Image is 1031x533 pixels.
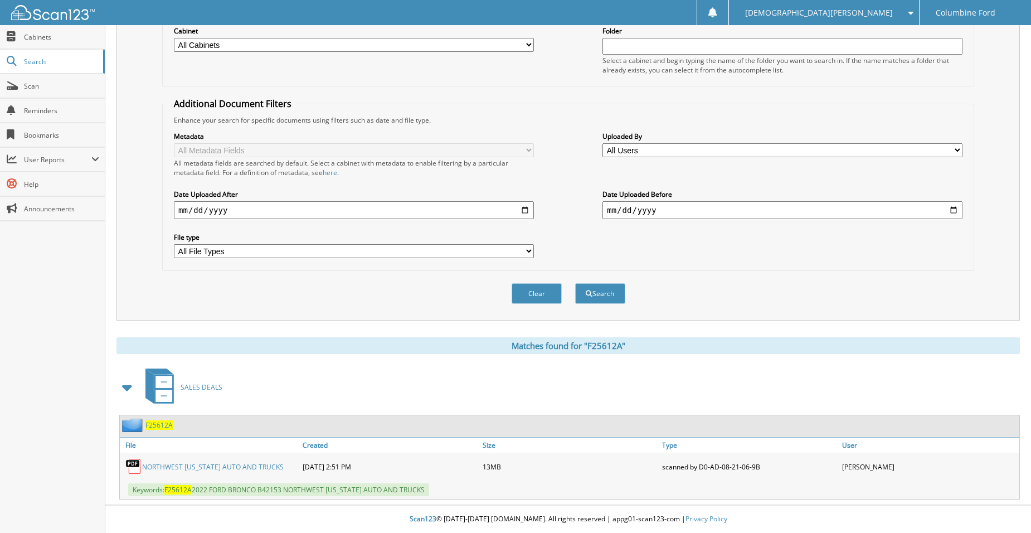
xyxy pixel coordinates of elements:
[24,32,99,42] span: Cabinets
[300,456,480,478] div: [DATE] 2:51 PM
[174,190,534,199] label: Date Uploaded After
[323,168,337,177] a: here
[125,458,142,475] img: PDF.png
[659,456,839,478] div: scanned by D0-AD-08-21-06-9B
[659,438,839,453] a: Type
[11,5,95,20] img: scan123-logo-white.svg
[24,204,99,214] span: Announcements
[24,130,99,140] span: Bookmarks
[116,337,1020,354] div: Matches found for "F25612A"
[122,418,145,432] img: folder2.png
[936,9,995,16] span: Columbine Ford
[839,456,1019,478] div: [PERSON_NAME]
[512,283,562,304] button: Clear
[174,201,534,219] input: start
[602,56,962,75] div: Select a cabinet and begin typing the name of the folder you want to search in. If the name match...
[128,483,429,496] span: Keywords: 2022 FORD BRONCO B42153 NORTHWEST [US_STATE] AUTO AND TRUCKS
[602,201,962,219] input: end
[24,106,99,115] span: Reminders
[174,132,534,141] label: Metadata
[142,462,284,472] a: NORTHWEST [US_STATE] AUTO AND TRUCKS
[575,283,625,304] button: Search
[24,155,91,164] span: User Reports
[480,456,660,478] div: 13MB
[300,438,480,453] a: Created
[168,98,297,110] legend: Additional Document Filters
[480,438,660,453] a: Size
[174,232,534,242] label: File type
[139,365,222,409] a: SALES DEALS
[145,420,173,430] a: F25612A
[174,158,534,177] div: All metadata fields are searched by default. Select a cabinet with metadata to enable filtering b...
[975,479,1031,533] iframe: Chat Widget
[181,382,222,392] span: SALES DEALS
[685,514,727,524] a: Privacy Policy
[120,438,300,453] a: File
[602,26,962,36] label: Folder
[168,115,968,125] div: Enhance your search for specific documents using filters such as date and file type.
[602,190,962,199] label: Date Uploaded Before
[602,132,962,141] label: Uploaded By
[839,438,1019,453] a: User
[24,180,99,189] span: Help
[745,9,893,16] span: [DEMOGRAPHIC_DATA][PERSON_NAME]
[164,485,192,495] span: F25612A
[105,506,1031,533] div: © [DATE]-[DATE] [DOMAIN_NAME]. All rights reserved | appg01-scan123-com |
[24,81,99,91] span: Scan
[24,57,98,66] span: Search
[410,514,436,524] span: Scan123
[174,26,534,36] label: Cabinet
